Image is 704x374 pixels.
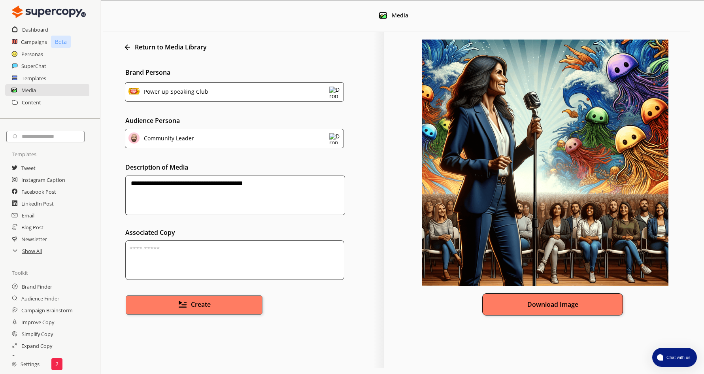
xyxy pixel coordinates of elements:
p: Brand Persona [125,69,384,76]
img: Close [12,4,86,20]
label: Associated Copy [125,229,384,236]
a: Show All [22,245,42,257]
button: atlas-launcher [652,348,697,367]
p: Beta [51,36,71,48]
a: Templates [22,72,46,84]
a: Facebook Post [21,186,56,198]
p: Description of Media [125,164,384,170]
p: Audience Persona [125,117,384,124]
a: Improve Copy [21,316,54,328]
a: Content [22,96,41,108]
img: Playlist Icon [178,300,187,308]
a: Simplify Copy [22,328,53,340]
button: Download Image [482,293,623,315]
a: Instagram Caption [21,174,65,186]
a: Email [22,210,34,221]
span: Create [191,300,211,309]
a: Expand Copy [21,340,52,352]
a: Newsletter [21,233,47,245]
img: Close [12,362,17,366]
img: Dropdown [329,133,340,144]
a: Personas [21,48,43,60]
a: Audience Changer [21,352,64,364]
img: Media Icon [379,11,387,19]
p: 2 [55,361,59,367]
img: Dropdown [329,87,340,98]
button: Create [126,295,262,315]
div: Return to Media Library [111,40,372,53]
div: Media [392,12,408,19]
a: Audience Finder [21,293,59,304]
a: Media [21,84,36,96]
a: Campaigns [21,36,47,48]
span: Chat with us [663,354,692,361]
img: Audience [128,132,140,144]
a: SuperChat [21,60,46,72]
img: Generated image 1 [422,40,668,286]
a: Brand Finder [22,281,52,293]
a: Tweet [21,162,36,174]
div: Power up Speaking Club [141,87,208,100]
img: Brand [128,86,140,97]
a: Blog Post [21,221,43,233]
a: Dashboard [22,24,48,36]
a: LinkedIn Post [21,198,54,210]
div: Community Leader [141,133,194,146]
a: Campaign Brainstorm [21,304,73,316]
